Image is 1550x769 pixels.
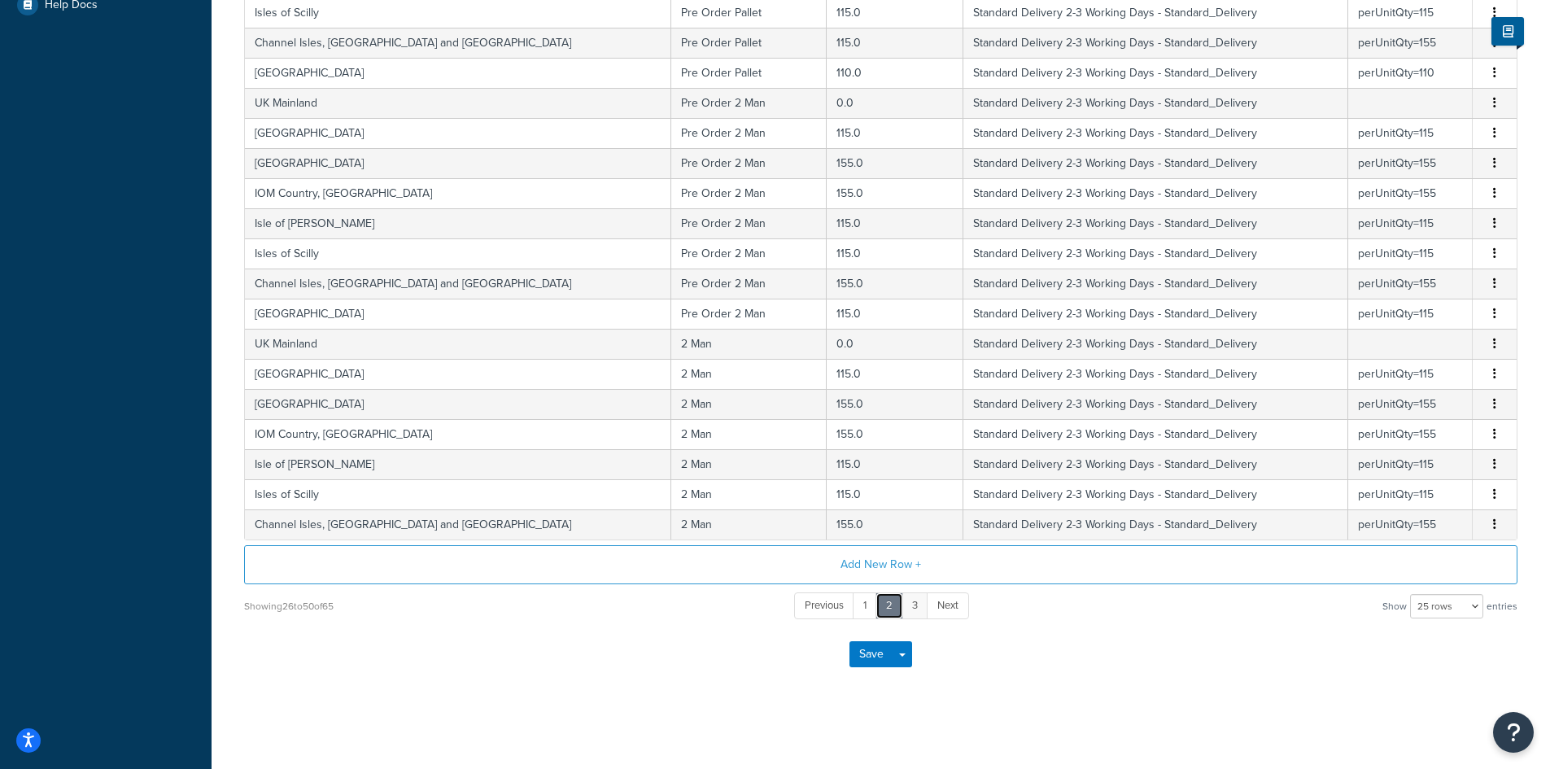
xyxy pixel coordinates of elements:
td: perUnitQty=155 [1348,148,1473,178]
td: perUnitQty=155 [1348,269,1473,299]
td: Standard Delivery 2-3 Working Days - Standard_Delivery [963,118,1348,148]
td: perUnitQty=155 [1348,419,1473,449]
td: Standard Delivery 2-3 Working Days - Standard_Delivery [963,479,1348,509]
td: Isle of [PERSON_NAME] [245,208,671,238]
td: Channel Isles, [GEOGRAPHIC_DATA] and [GEOGRAPHIC_DATA] [245,28,671,58]
button: Show Help Docs [1491,17,1524,46]
td: 2 Man [671,509,827,540]
td: Isles of Scilly [245,479,671,509]
td: Standard Delivery 2-3 Working Days - Standard_Delivery [963,359,1348,389]
a: Previous [794,592,854,619]
td: perUnitQty=155 [1348,509,1473,540]
td: [GEOGRAPHIC_DATA] [245,359,671,389]
td: Pre Order 2 Man [671,299,827,329]
td: Standard Delivery 2-3 Working Days - Standard_Delivery [963,509,1348,540]
button: Open Resource Center [1493,712,1534,753]
td: UK Mainland [245,329,671,359]
td: perUnitQty=115 [1348,299,1473,329]
td: [GEOGRAPHIC_DATA] [245,118,671,148]
td: Standard Delivery 2-3 Working Days - Standard_Delivery [963,208,1348,238]
span: Previous [805,597,844,613]
td: perUnitQty=155 [1348,389,1473,419]
td: 115.0 [827,238,963,269]
td: [GEOGRAPHIC_DATA] [245,58,671,88]
td: Pre Order Pallet [671,58,827,88]
td: Standard Delivery 2-3 Working Days - Standard_Delivery [963,178,1348,208]
td: IOM Country, [GEOGRAPHIC_DATA] [245,419,671,449]
td: Pre Order 2 Man [671,118,827,148]
td: 2 Man [671,479,827,509]
td: Isles of Scilly [245,238,671,269]
td: [GEOGRAPHIC_DATA] [245,148,671,178]
td: [GEOGRAPHIC_DATA] [245,299,671,329]
a: 3 [902,592,928,619]
td: 2 Man [671,359,827,389]
td: perUnitQty=115 [1348,238,1473,269]
td: [GEOGRAPHIC_DATA] [245,389,671,419]
td: 155.0 [827,269,963,299]
td: Standard Delivery 2-3 Working Days - Standard_Delivery [963,58,1348,88]
td: IOM Country, [GEOGRAPHIC_DATA] [245,178,671,208]
td: Pre Order Pallet [671,28,827,58]
a: 2 [875,592,903,619]
td: Standard Delivery 2-3 Working Days - Standard_Delivery [963,238,1348,269]
td: 155.0 [827,178,963,208]
td: 110.0 [827,58,963,88]
td: 2 Man [671,329,827,359]
td: perUnitQty=115 [1348,479,1473,509]
td: Standard Delivery 2-3 Working Days - Standard_Delivery [963,329,1348,359]
div: Showing 26 to 50 of 65 [244,595,334,618]
td: Standard Delivery 2-3 Working Days - Standard_Delivery [963,389,1348,419]
td: Channel Isles, [GEOGRAPHIC_DATA] and [GEOGRAPHIC_DATA] [245,509,671,540]
td: 155.0 [827,148,963,178]
td: 115.0 [827,118,963,148]
td: 155.0 [827,389,963,419]
td: perUnitQty=115 [1348,118,1473,148]
td: Standard Delivery 2-3 Working Days - Standard_Delivery [963,88,1348,118]
td: Pre Order 2 Man [671,88,827,118]
td: 115.0 [827,449,963,479]
td: perUnitQty=115 [1348,208,1473,238]
td: Pre Order 2 Man [671,178,827,208]
td: Standard Delivery 2-3 Working Days - Standard_Delivery [963,269,1348,299]
a: 1 [853,592,877,619]
td: Standard Delivery 2-3 Working Days - Standard_Delivery [963,299,1348,329]
td: 155.0 [827,419,963,449]
td: Standard Delivery 2-3 Working Days - Standard_Delivery [963,148,1348,178]
td: perUnitQty=155 [1348,178,1473,208]
td: 115.0 [827,28,963,58]
a: Next [927,592,969,619]
td: perUnitQty=155 [1348,28,1473,58]
td: 115.0 [827,359,963,389]
td: Pre Order 2 Man [671,238,827,269]
span: entries [1487,595,1517,618]
td: 115.0 [827,299,963,329]
td: 2 Man [671,449,827,479]
td: UK Mainland [245,88,671,118]
span: Show [1382,595,1407,618]
td: perUnitQty=115 [1348,449,1473,479]
td: 0.0 [827,88,963,118]
td: Pre Order 2 Man [671,269,827,299]
td: Pre Order 2 Man [671,208,827,238]
span: Next [937,597,958,613]
td: 2 Man [671,389,827,419]
td: perUnitQty=115 [1348,359,1473,389]
td: Standard Delivery 2-3 Working Days - Standard_Delivery [963,419,1348,449]
button: Save [849,641,893,667]
td: 155.0 [827,509,963,540]
td: Standard Delivery 2-3 Working Days - Standard_Delivery [963,28,1348,58]
td: 2 Man [671,419,827,449]
td: 115.0 [827,208,963,238]
td: perUnitQty=110 [1348,58,1473,88]
td: Isle of [PERSON_NAME] [245,449,671,479]
td: Channel Isles, [GEOGRAPHIC_DATA] and [GEOGRAPHIC_DATA] [245,269,671,299]
td: Standard Delivery 2-3 Working Days - Standard_Delivery [963,449,1348,479]
button: Add New Row + [244,545,1517,584]
td: 0.0 [827,329,963,359]
td: Pre Order 2 Man [671,148,827,178]
td: 115.0 [827,479,963,509]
